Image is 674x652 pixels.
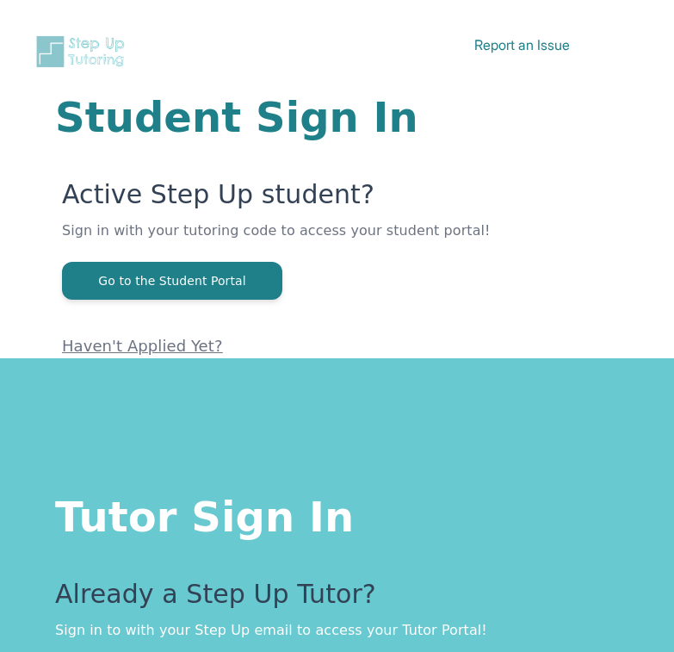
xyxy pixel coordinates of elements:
[62,337,223,355] a: Haven't Applied Yet?
[62,272,282,289] a: Go to the Student Portal
[62,179,619,220] p: Active Step Up student?
[55,620,619,641] p: Sign in to with your Step Up email to access your Tutor Portal!
[62,220,619,262] p: Sign in with your tutoring code to access your student portal!
[55,579,619,620] p: Already a Step Up Tutor?
[34,34,131,69] img: Step Up Tutoring horizontal logo
[55,96,619,138] h1: Student Sign In
[55,489,619,537] h1: Tutor Sign In
[474,36,570,53] a: Report an Issue
[62,262,282,300] button: Go to the Student Portal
